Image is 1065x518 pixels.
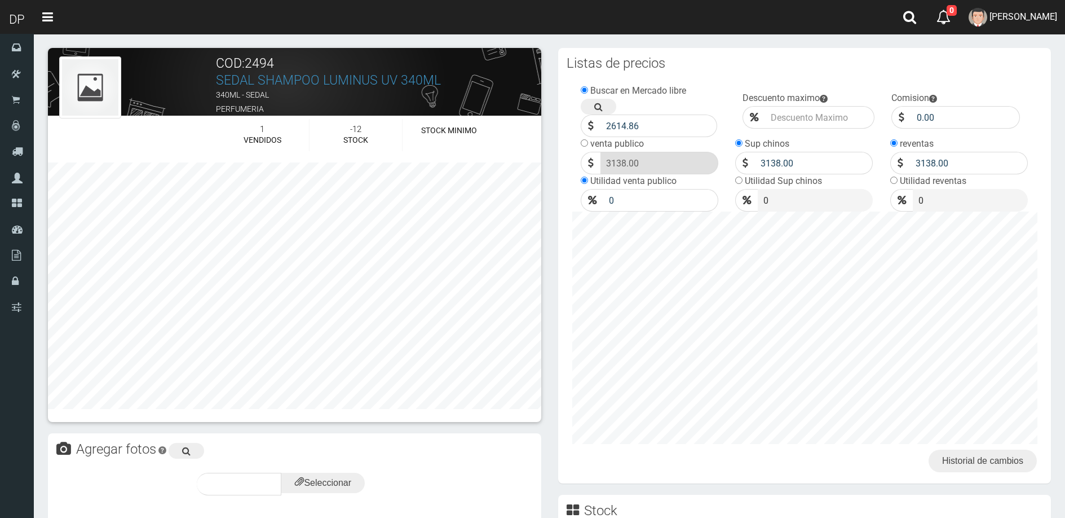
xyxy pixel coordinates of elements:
[216,90,269,99] font: 340ML - SEDAL
[216,73,441,88] a: SEDAL SHAMPOO LUMINUS UV 340ML
[947,5,957,16] span: 0
[600,115,717,137] input: Precio Costo...
[216,104,264,113] font: PERFUMERIA
[76,442,156,456] h3: Agregar fotos
[224,125,300,134] h5: 1
[743,93,820,103] label: Descuento maximo
[900,138,934,149] label: reventas
[929,450,1037,472] a: Historial de cambios
[891,93,929,103] label: Comision
[755,152,873,174] input: Precio Sup chinos
[62,59,118,116] img: foto_fondo.png
[169,443,204,459] a: Buscar imagen en google
[350,124,361,134] font: -12
[913,189,1028,212] input: Precio Sup chinos
[745,175,822,186] label: Utilidad Sup chinos
[590,138,644,149] label: venta publico
[989,11,1057,22] span: [PERSON_NAME]
[295,478,351,488] span: Seleccionar
[421,126,477,135] font: STOCK MINIMO
[216,56,274,71] font: COD:2494
[567,56,665,70] h3: Listas de precios
[590,85,686,96] label: Buscar en Mercado libre
[590,175,677,186] label: Utilidad venta publico
[900,175,966,186] label: Utilidad reventas
[581,99,616,115] a: Buscar precio en google
[758,189,873,212] input: Precio Sup chinos
[343,135,368,144] font: STOCK
[910,152,1028,174] input: Precio Sup chinos
[745,138,789,149] label: Sup chinos
[911,106,1020,129] input: Comicion
[244,135,281,144] font: VENDIDOS
[584,504,617,517] h3: Stock
[765,106,874,129] input: Descuento Maximo
[600,152,718,174] input: Precio Venta...
[603,189,718,212] input: Precio Venta...
[969,8,987,27] img: User Image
